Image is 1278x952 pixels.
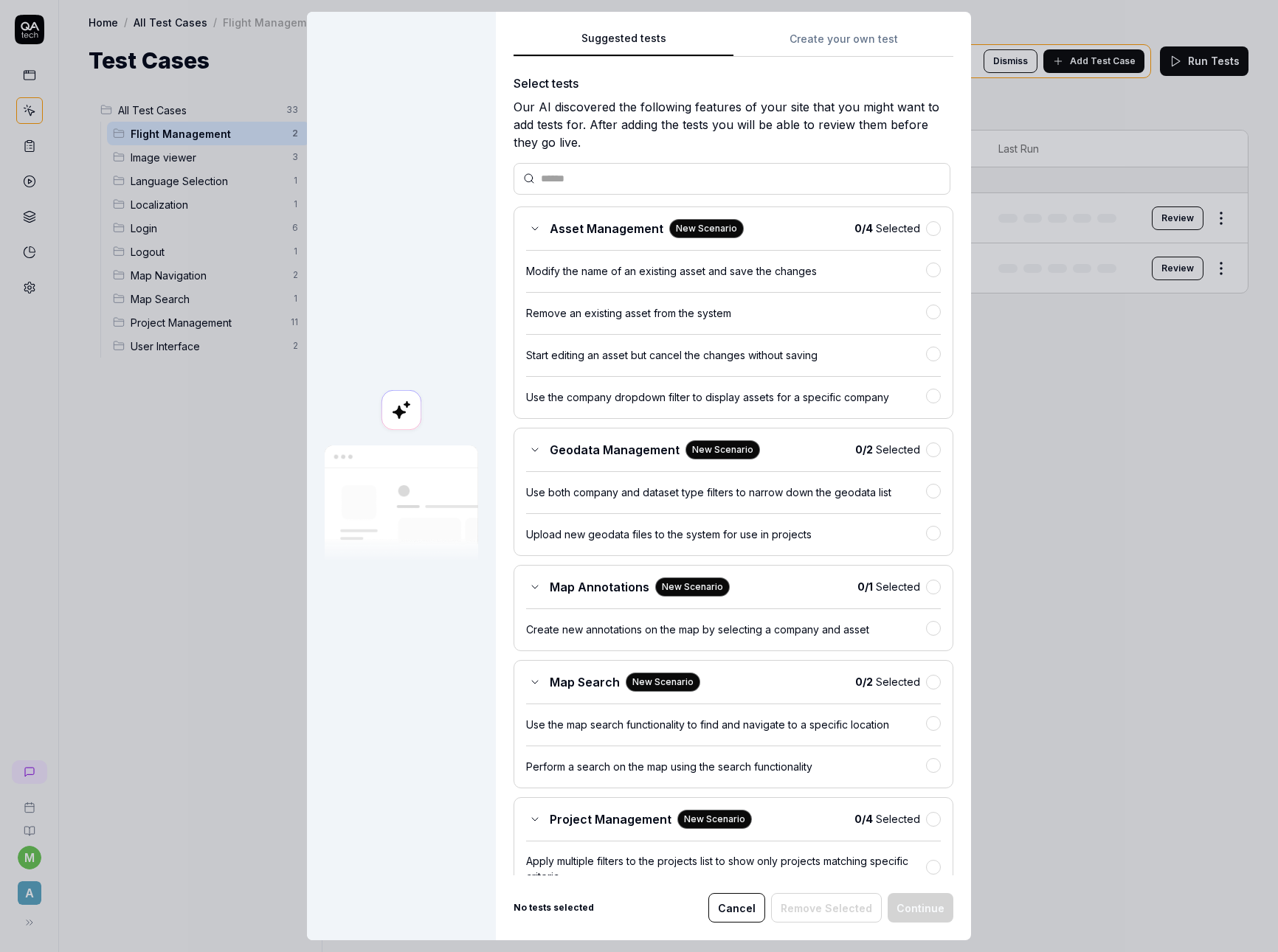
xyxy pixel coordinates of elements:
[669,219,744,238] div: New Scenario
[857,579,920,594] span: Selected
[550,673,620,691] span: Map Search
[526,622,926,637] div: Create new annotations on the map by selecting a company and asset
[550,220,663,237] span: Asset Management
[550,441,680,459] span: Geodata Management
[526,717,926,732] div: Use the map search functionality to find and navigate to a specific location
[550,810,671,828] span: Project Management
[855,674,920,689] span: Selected
[854,222,873,234] b: 0 / 4
[677,810,752,829] div: New Scenario
[626,673,700,692] div: New Scenario
[514,98,953,151] div: Our AI discovered the following features of your site that you might want to add tests for. After...
[708,893,765,923] button: Cancel
[855,442,920,457] span: Selected
[854,811,920,827] span: Selected
[854,813,873,825] b: 0 / 4
[855,675,873,688] b: 0 / 2
[550,578,649,596] span: Map Annotations
[854,220,920,236] span: Selected
[855,443,873,456] b: 0 / 2
[514,74,953,92] div: Select tests
[526,263,926,279] div: Modify the name of an existing asset and save the changes
[526,759,926,774] div: Perform a search on the map using the search functionality
[771,893,882,923] button: Remove Selected
[655,577,730,597] div: New Scenario
[526,527,926,542] div: Upload new geodata files to the system for use in projects
[526,305,926,321] div: Remove an existing asset from the system
[514,30,733,57] button: Suggested tests
[888,893,953,923] button: Continue
[514,901,594,914] b: No tests selected
[526,484,926,500] div: Use both company and dataset type filters to narrow down the geodata list
[526,389,926,405] div: Use the company dropdown filter to display assets for a specific company
[526,347,926,363] div: Start editing an asset but cancel the changes without saving
[685,440,760,459] div: New Scenario
[857,580,873,593] b: 0 / 1
[526,853,926,884] div: Apply multiple filters to the projects list to show only projects matching specific criteria
[733,30,953,57] button: Create your own test
[325,445,478,563] img: Our AI scans your site and suggests things to test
